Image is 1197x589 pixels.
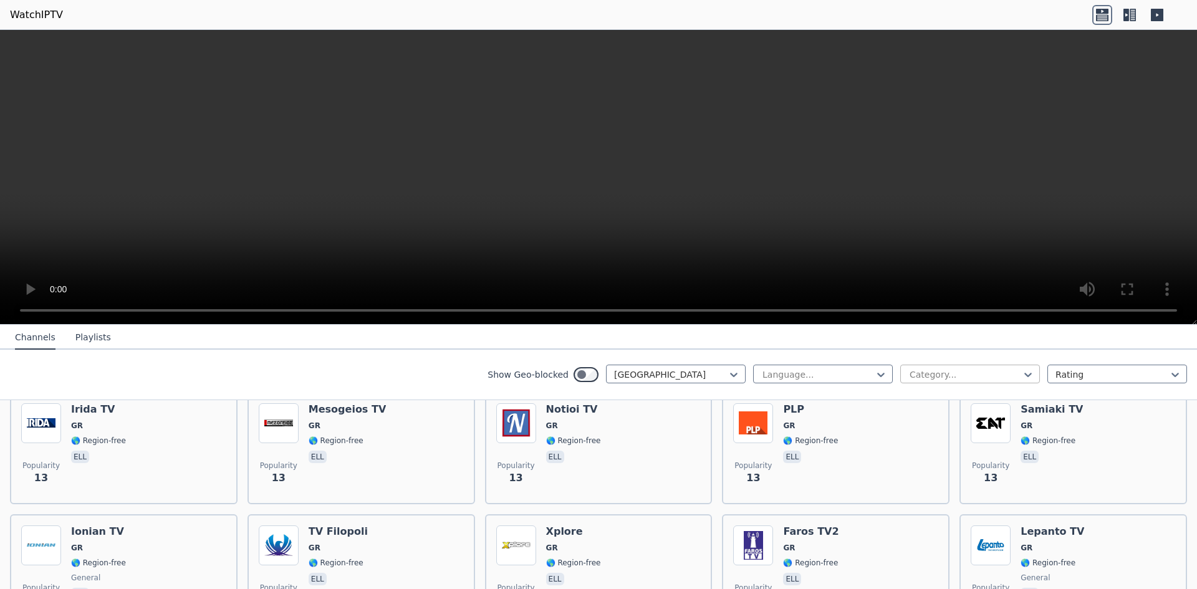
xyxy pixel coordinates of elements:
span: Popularity [972,461,1009,471]
p: ell [309,573,327,585]
h6: Xplore [546,525,601,538]
h6: PLP [783,403,838,416]
span: GR [309,543,320,553]
h6: Faros TV2 [783,525,839,538]
img: Faros TV2 [733,525,773,565]
span: 13 [984,471,997,486]
span: general [1021,573,1050,583]
span: GR [783,421,795,431]
span: 🌎 Region-free [546,436,601,446]
img: Xplore [496,525,536,565]
img: Lepanto TV [971,525,1011,565]
p: ell [71,451,89,463]
span: 13 [272,471,286,486]
span: GR [546,543,558,553]
h6: Ionian TV [71,525,126,538]
span: GR [1021,421,1032,431]
img: Irida TV [21,403,61,443]
h6: Irida TV [71,403,126,416]
span: 🌎 Region-free [71,436,126,446]
img: Notioi TV [496,403,536,443]
span: Popularity [498,461,535,471]
span: 🌎 Region-free [546,558,601,568]
img: Ionian TV [21,525,61,565]
span: 13 [34,471,48,486]
span: Popularity [260,461,297,471]
span: 🌎 Region-free [309,558,363,568]
p: ell [309,451,327,463]
span: GR [71,421,83,431]
span: 🌎 Region-free [783,558,838,568]
h6: Lepanto TV [1021,525,1084,538]
label: Show Geo-blocked [488,368,569,381]
img: TV Filopoli [259,525,299,565]
img: PLP [733,403,773,443]
span: 13 [509,471,522,486]
p: ell [783,451,801,463]
span: GR [309,421,320,431]
p: ell [1021,451,1039,463]
p: ell [546,451,564,463]
span: 13 [746,471,760,486]
img: Samiaki TV [971,403,1011,443]
span: GR [1021,543,1032,553]
img: Mesogeios TV [259,403,299,443]
span: 🌎 Region-free [1021,558,1075,568]
span: GR [71,543,83,553]
h6: Mesogeios TV [309,403,386,416]
button: Channels [15,326,55,350]
h6: TV Filopoli [309,525,368,538]
span: GR [783,543,795,553]
span: Popularity [22,461,60,471]
button: Playlists [75,326,111,350]
h6: Samiaki TV [1021,403,1083,416]
span: 🌎 Region-free [1021,436,1075,446]
span: 🌎 Region-free [783,436,838,446]
span: 🌎 Region-free [309,436,363,446]
span: GR [546,421,558,431]
a: WatchIPTV [10,7,63,22]
p: ell [546,573,564,585]
span: Popularity [734,461,772,471]
h6: Notioi TV [546,403,601,416]
p: ell [783,573,801,585]
span: general [71,573,100,583]
span: 🌎 Region-free [71,558,126,568]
